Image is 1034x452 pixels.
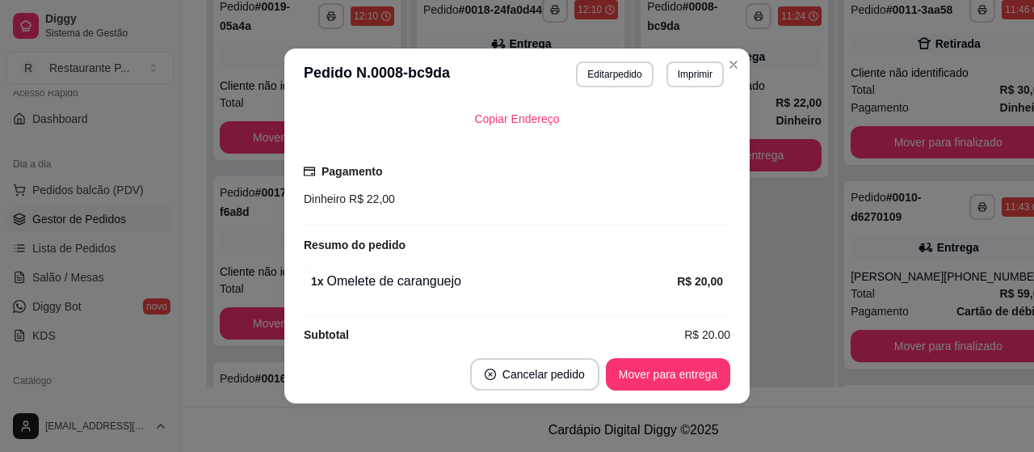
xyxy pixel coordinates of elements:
[346,192,395,205] span: R$ 22,00
[666,61,724,87] button: Imprimir
[606,358,730,391] button: Mover para entrega
[304,192,346,205] span: Dinheiro
[721,52,746,78] button: Close
[485,369,496,380] span: close-circle
[684,326,730,344] span: R$ 20,00
[677,275,723,288] strong: R$ 20,00
[304,61,450,87] h3: Pedido N. 0008-bc9da
[461,103,572,135] button: Copiar Endereço
[304,239,406,251] strong: Resumo do pedido
[322,165,382,178] strong: Pagamento
[311,272,677,291] div: Omelete de caranguejo
[470,358,599,391] button: close-circleCancelar pedido
[304,166,315,177] span: credit-card
[576,61,653,87] button: Editarpedido
[311,275,324,288] strong: 1 x
[304,328,349,341] strong: Subtotal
